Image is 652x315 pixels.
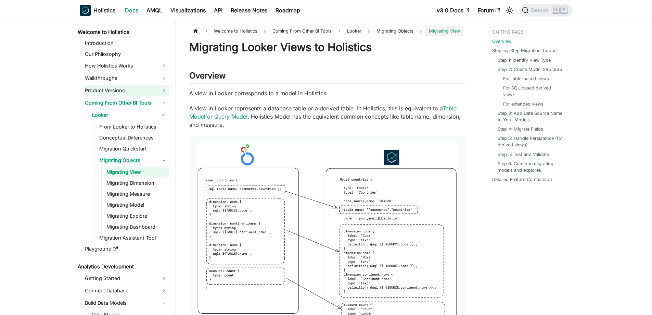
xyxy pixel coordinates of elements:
a: Migrating Model [104,200,169,210]
a: Looker [344,26,365,36]
span: Search [529,7,552,13]
a: Step 2: Create Model Structure [498,66,562,73]
span: Coming From Other BI Tools [269,26,335,36]
a: Looker [90,110,157,121]
a: Migrating Dimension [104,178,169,188]
kbd: K [561,7,567,13]
a: API [210,5,227,16]
a: Step 5: Handle Persistence (for derived views) [498,135,566,148]
span: Migrating Objects [373,26,417,36]
a: Migration Quickstart [97,144,169,154]
a: Migrating Dashboard [104,222,169,232]
nav: Docs sidebar [73,21,176,315]
a: Connect Database [83,285,169,296]
a: HolisticsHolistics [80,5,115,16]
a: AMQL [142,5,166,16]
a: Migrating View [104,167,169,177]
a: Conceptual Differences [97,133,169,143]
a: For extended views [503,101,544,107]
a: Release Notes [227,5,271,16]
a: Roadmap [271,5,304,16]
a: Migrating Explore [104,211,169,221]
img: Holistics [80,5,91,16]
a: Analytics Development [76,262,169,271]
a: Product Versions [83,85,169,96]
p: A view in Looker represents a database table or a derived table. In Holistics, this is equivalent... [189,104,465,129]
a: Forum [474,5,504,16]
h1: Migrating Looker Views to Holistics [189,40,465,54]
a: Step 3: Add Data Source Name to Your Models [498,110,566,123]
a: How Holistics Works [83,60,169,71]
a: Step 4: Migrate Fields [498,126,543,132]
a: Migrating Objects [97,155,169,166]
span: Welcome to Holistics [210,26,261,36]
button: Search (Ctrl+K) [519,4,572,16]
button: Switch between dark and light mode (currently light mode) [504,5,515,16]
a: Welcome to Holistics [76,27,169,37]
a: Build Data Models [83,298,169,308]
a: Step 6: Continue migrating models and explores [498,160,566,173]
a: Walkthroughs [83,73,169,84]
a: For table-based views [503,75,549,82]
a: Coming From Other BI Tools [83,97,169,108]
h2: Overview [189,71,465,84]
a: v3.0 Docs [433,5,474,16]
button: Collapse sidebar category 'Looker' [157,110,169,121]
a: Docs [121,5,142,16]
a: Home page [189,26,202,36]
nav: Breadcrumbs [189,26,465,36]
a: Getting Started [83,273,169,284]
a: Step-by-Step Migration Tutorial [492,47,558,54]
a: From Looker to Holistics [97,122,169,132]
p: A view in Looker corresponds to a model in Holistics. [189,89,465,97]
a: For SQL-based derived views [503,85,563,98]
span: Looker [347,28,361,34]
a: Detailed Feature Comparison [492,176,552,183]
span: Migrating View [425,26,463,36]
a: Overview [492,38,511,45]
a: Migration Assistant Tool [97,233,169,243]
a: Migrating Measure [104,189,169,199]
a: Playground [83,244,169,254]
a: Step 5: Test and Validate [498,151,549,158]
a: Step 1: Identify View Type [498,57,551,63]
b: Holistics [93,6,115,14]
a: Visualizations [166,5,210,16]
a: Our Philosophy [83,49,169,59]
a: Introduction [83,38,169,48]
